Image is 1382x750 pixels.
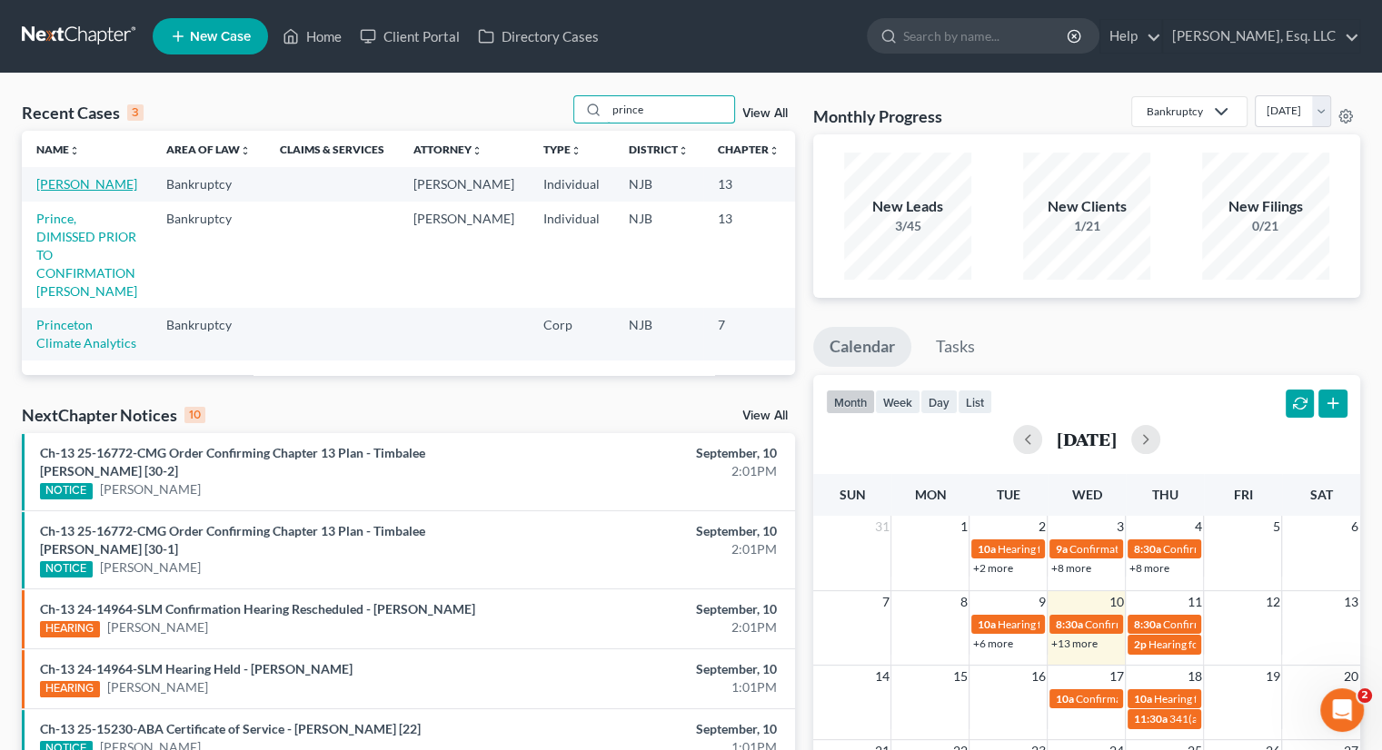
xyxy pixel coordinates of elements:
div: September, 10 [543,600,777,618]
div: 2:01PM [543,618,777,637]
span: 15 [950,666,969,687]
span: 14 [872,666,890,687]
i: unfold_more [472,145,482,156]
span: Confirmation hearing for [PERSON_NAME] [1162,617,1368,631]
a: +2 more [972,561,1012,575]
button: month [826,390,875,414]
span: Mon [914,487,946,502]
div: New Leads [844,196,971,217]
div: 3/45 [844,217,971,235]
a: Ch-13 25-15230-ABA Certificate of Service - [PERSON_NAME] [22] [40,721,421,736]
a: Directory Cases [469,20,608,53]
h3: Monthly Progress [813,105,942,127]
span: 9a [1055,542,1067,556]
span: Hearing for Plastic Suppliers, Inc. [1148,637,1304,651]
a: [PERSON_NAME] [107,678,208,696]
div: Recent Cases [22,102,144,123]
span: Sat [1309,487,1332,502]
td: Individual [529,202,614,308]
span: 2p [1133,637,1146,651]
div: 10 [184,407,205,423]
span: Thu [1151,487,1178,502]
span: Hearing for National Realty Investment Advisors LLC [997,617,1245,631]
a: Nameunfold_more [36,143,80,156]
div: 2:01PM [543,462,777,480]
td: Bankruptcy [152,308,265,360]
span: 16 [1029,666,1047,687]
div: September, 10 [543,522,777,540]
span: 9 [1036,591,1047,613]
button: week [875,390,920,414]
div: HEARING [40,681,100,697]
span: 10a [1133,692,1151,706]
th: Claims & Services [265,131,399,167]
td: 23-16975 [794,167,881,201]
span: 8 [958,591,969,613]
div: NOTICE [40,483,93,499]
span: 11:30a [1133,712,1167,725]
td: NJB [614,202,703,308]
span: 10 [1107,591,1125,613]
div: 1:01PM [543,678,777,696]
span: 10a [977,542,995,556]
a: [PERSON_NAME] [100,480,201,498]
div: Bankruptcy [1147,104,1203,119]
i: unfold_more [571,145,582,156]
a: Tasks [920,327,991,367]
td: 7 [703,308,794,360]
td: [PERSON_NAME] [399,167,529,201]
span: 20 [1342,666,1360,687]
span: Confirmation hearing for [PERSON_NAME] [1084,617,1290,631]
span: 11 [1185,591,1203,613]
a: Ch-13 24-14964-SLM Confirmation Hearing Rescheduled - [PERSON_NAME] [40,601,475,617]
span: Hearing for [PERSON_NAME] [1153,692,1295,706]
span: 8:30a [1133,542,1160,556]
div: September, 10 [543,444,777,462]
a: Typeunfold_more [543,143,582,156]
span: 8:30a [1055,617,1082,631]
span: Confirmation hearing for [PERSON_NAME] [1162,542,1368,556]
div: HEARING [40,621,100,637]
div: New Filings [1202,196,1329,217]
div: 0/21 [1202,217,1329,235]
td: NJB [614,308,703,360]
a: View All [742,107,788,120]
span: 341(a) meeting for [PERSON_NAME] [1168,712,1344,725]
span: Hearing for [PERSON_NAME] [997,542,1138,556]
a: Princeton Climate Analytics [36,317,136,350]
i: unfold_more [240,145,251,156]
span: 10a [977,617,995,631]
span: 31 [872,516,890,538]
i: unfold_more [769,145,780,156]
span: 18 [1185,666,1203,687]
iframe: Intercom live chat [1320,688,1364,732]
a: +8 more [1050,561,1090,575]
a: Ch-13 25-16772-CMG Order Confirming Chapter 13 Plan - Timbalee [PERSON_NAME] [30-1] [40,523,425,557]
div: NOTICE [40,561,93,577]
span: 12 [1263,591,1281,613]
a: [PERSON_NAME] [100,558,201,577]
span: 6 [1349,516,1360,538]
h2: [DATE] [1057,429,1117,449]
div: September, 10 [543,720,777,738]
span: Fri [1233,487,1252,502]
td: Corp [529,308,614,360]
span: 19 [1263,666,1281,687]
div: 2:01PM [543,540,777,558]
span: New Case [190,30,251,44]
a: +6 more [972,637,1012,650]
span: 3 [1114,516,1125,538]
a: View All [742,410,788,422]
span: Wed [1071,487,1101,502]
a: [PERSON_NAME] [36,176,137,192]
span: 17 [1107,666,1125,687]
a: +8 more [1128,561,1168,575]
a: Home [273,20,351,53]
span: 2 [1357,688,1372,703]
span: 2 [1036,516,1047,538]
span: 8:30a [1133,617,1160,631]
a: Districtunfold_more [629,143,689,156]
span: Confirmation hearing for [PERSON_NAME] [1075,692,1281,706]
span: 13 [1342,591,1360,613]
td: 22-19400 [794,202,881,308]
